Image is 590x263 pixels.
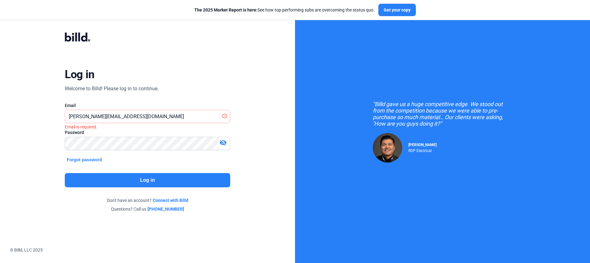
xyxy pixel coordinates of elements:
[373,101,512,127] div: "Billd gave us a huge competitive edge. We stood out from the competition because we were able to...
[373,133,402,163] img: Raul Pacheco
[194,7,375,13] div: See how top-performing subs are overcoming the status quo.
[408,143,437,147] span: [PERSON_NAME]
[65,206,230,212] div: Questions? Call us
[153,197,188,203] a: Connect with Billd
[378,4,416,16] button: Get your copy
[65,173,230,187] button: Log in
[408,147,437,153] div: RDP Electrical
[65,197,230,203] div: Don't have an account?
[65,124,97,129] i: Email is required.
[65,129,230,136] div: Password
[219,139,227,146] mat-icon: visibility_off
[65,68,94,81] div: Log in
[65,156,104,163] button: Forgot password
[65,85,159,92] div: Welcome to Billd! Please log in to continue.
[147,206,184,212] a: [PHONE_NUMBER]
[194,7,258,12] span: The 2025 Market Report is here:
[65,102,230,109] div: Email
